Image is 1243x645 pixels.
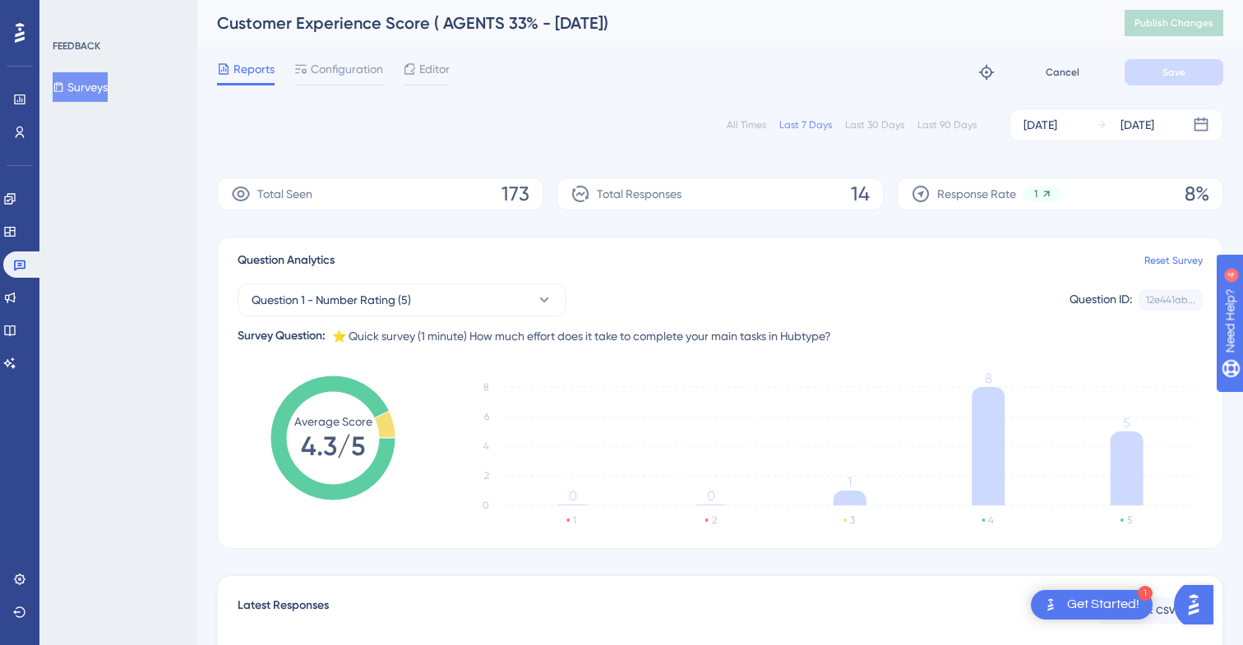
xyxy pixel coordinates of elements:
[1067,596,1139,614] div: Get Started!
[217,12,1084,35] div: Customer Experience Score ( AGENTS 33% - [DATE])
[233,59,275,79] span: Reports
[1125,59,1223,85] button: Save
[1134,16,1213,30] span: Publish Changes
[569,488,577,504] tspan: 0
[483,440,489,452] tspan: 4
[39,4,103,24] span: Need Help?
[53,72,108,102] button: Surveys
[53,39,100,53] div: FEEDBACK
[1127,514,1132,526] text: 5
[1162,66,1185,79] span: Save
[484,470,489,481] tspan: 2
[597,184,682,204] span: Total Responses
[252,290,411,310] span: Question 1 - Number Rating (5)
[1013,59,1111,85] button: Cancel
[917,118,977,131] div: Last 90 Days
[1024,115,1057,135] div: [DATE]
[573,514,576,526] text: 1
[301,431,365,462] tspan: 4.3/5
[114,8,119,21] div: 4
[851,181,870,207] span: 14
[1138,586,1153,601] div: 1
[1125,10,1223,36] button: Publish Changes
[238,596,329,625] span: Latest Responses
[1046,66,1079,79] span: Cancel
[712,514,717,526] text: 2
[848,474,852,490] tspan: 1
[1031,590,1153,620] div: Open Get Started! checklist, remaining modules: 1
[483,381,489,393] tspan: 8
[483,500,489,511] tspan: 0
[311,59,383,79] span: Configuration
[419,59,450,79] span: Editor
[937,184,1016,204] span: Response Rate
[1123,415,1130,431] tspan: 5
[1174,580,1223,629] iframe: UserGuiding AI Assistant Launcher
[1144,254,1203,267] a: Reset Survey
[238,326,326,346] div: Survey Question:
[1146,293,1195,306] div: 12e441ab...
[484,411,489,422] tspan: 6
[294,415,372,428] tspan: Average Score
[850,514,855,526] text: 3
[332,326,831,346] span: ⭐️ Quick survey (1 minute) How much effort does it take to complete your main tasks in Hubtype?
[779,118,832,131] div: Last 7 Days
[985,371,992,386] tspan: 8
[1070,289,1132,311] div: Question ID:
[845,118,904,131] div: Last 30 Days
[1121,115,1154,135] div: [DATE]
[988,514,994,526] text: 4
[707,488,715,504] tspan: 0
[727,118,766,131] div: All Times
[238,283,566,316] button: Question 1 - Number Rating (5)
[257,184,312,204] span: Total Seen
[238,251,335,270] span: Question Analytics
[1034,187,1037,200] span: 1
[501,181,529,207] span: 173
[1041,595,1060,615] img: launcher-image-alternative-text
[1185,181,1209,207] span: 8%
